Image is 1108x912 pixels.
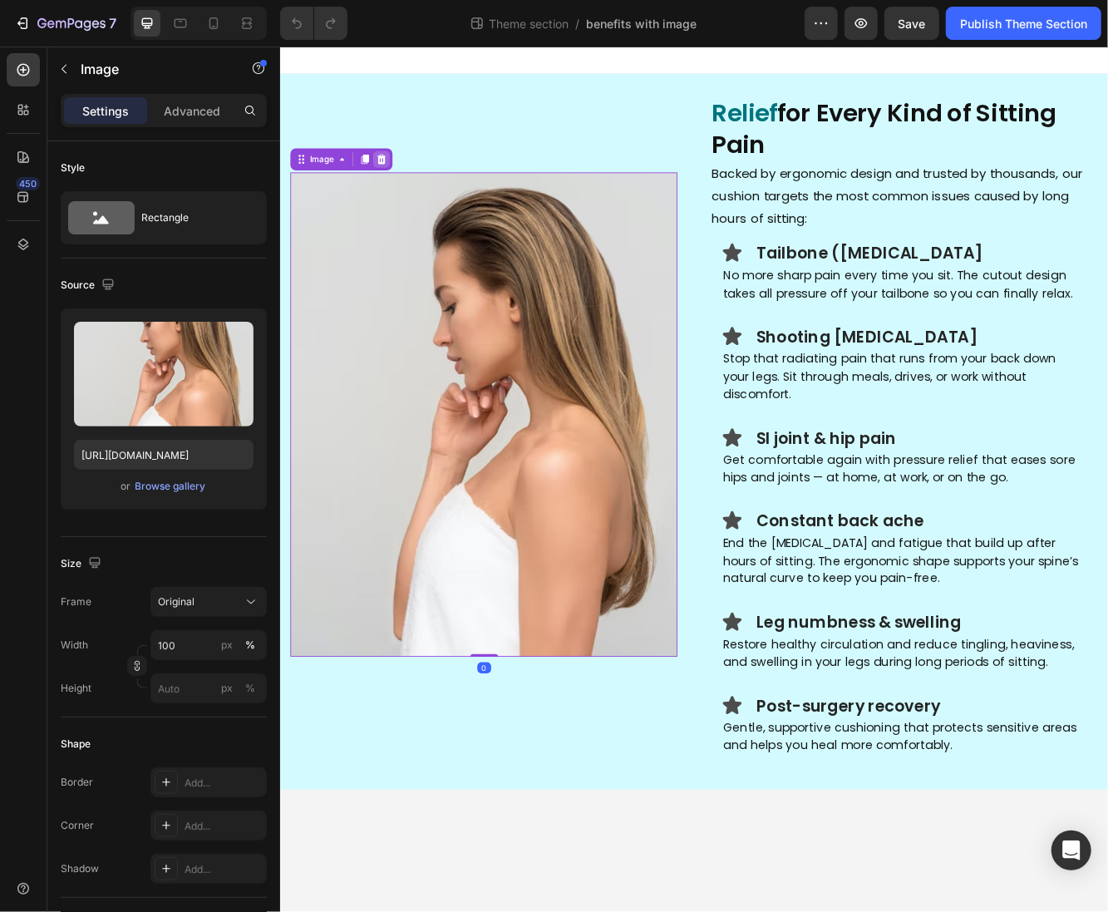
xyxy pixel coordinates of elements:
span: Original [158,594,195,609]
div: % [245,638,255,653]
div: Source [61,274,118,297]
div: Shadow [61,861,99,876]
div: Add... [185,776,263,791]
p: Get comfortable again with pressure relief that eases sore hips and joints — at home, at work, or... [534,488,970,530]
button: % [217,678,237,698]
button: px [240,678,260,698]
div: Undo/Redo [280,7,347,40]
button: Browse gallery [135,478,207,495]
span: or [121,476,131,496]
div: % [245,681,255,696]
button: Save [884,7,939,40]
p: Advanced [164,102,220,120]
p: No more sharp pain every time you sit. The cutout design takes all pressure off your tailbone so ... [534,266,970,308]
div: 0 [238,742,254,756]
h3: SI joint & hip pain [573,459,972,487]
iframe: Design area [280,47,1108,912]
span: benefits with image [586,15,697,32]
button: Original [150,587,267,617]
div: Border [61,775,93,790]
div: px [221,681,233,696]
button: px [240,635,260,655]
div: Open Intercom Messenger [1051,831,1091,870]
h3: Constant back ache [573,559,972,587]
div: Shape [61,737,91,752]
div: Style [61,160,85,175]
div: 450 [16,177,40,190]
p: Restore healthy circulation and reduce tingling, heaviness, and swelling in your legs during long... [534,711,970,753]
span: Theme section [485,15,572,32]
label: Height [61,681,91,696]
img: Alt Image [12,152,479,736]
p: End the [MEDICAL_DATA] and fatigue that build up after hours of sitting. The ergonomic shape supp... [534,589,970,653]
div: Add... [185,819,263,834]
span: / [575,15,579,32]
h3: Post-surgery recovery [573,781,972,810]
button: 7 [7,7,124,40]
p: Stop that radiating pain that runs from your back down your legs. Sit through meals, drives, or w... [534,367,970,431]
p: Settings [82,102,129,120]
label: Frame [61,594,91,609]
div: Publish Theme Section [960,15,1087,32]
div: Corner [61,818,94,833]
img: preview-image [74,322,254,426]
span: Save [899,17,926,31]
p: Image [81,59,222,79]
label: Width [61,638,88,653]
h2: for Every Kind of Sitting Pain [519,60,985,139]
input: px% [150,630,267,660]
div: px [221,638,233,653]
p: Backed by ergonomic design and trusted by thousands, our cushion targets the most common issues c... [520,140,983,221]
span: Relief [520,60,599,101]
div: Size [61,553,105,575]
h3: Leg numbness & swelling [573,681,972,709]
p: 7 [109,13,116,33]
div: Image [32,129,68,144]
div: Browse gallery [135,479,206,494]
h3: Tailbone ([MEDICAL_DATA] [573,236,972,264]
p: Gentle, supportive cushioning that protects sensitive areas and helps you heal more comfortably. [534,811,970,854]
div: Add... [185,862,263,877]
input: px% [150,673,267,703]
h3: Shooting [MEDICAL_DATA] [573,337,972,365]
button: % [217,635,237,655]
div: Rectangle [141,199,243,237]
button: Publish Theme Section [946,7,1101,40]
input: https://example.com/image.jpg [74,440,254,470]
